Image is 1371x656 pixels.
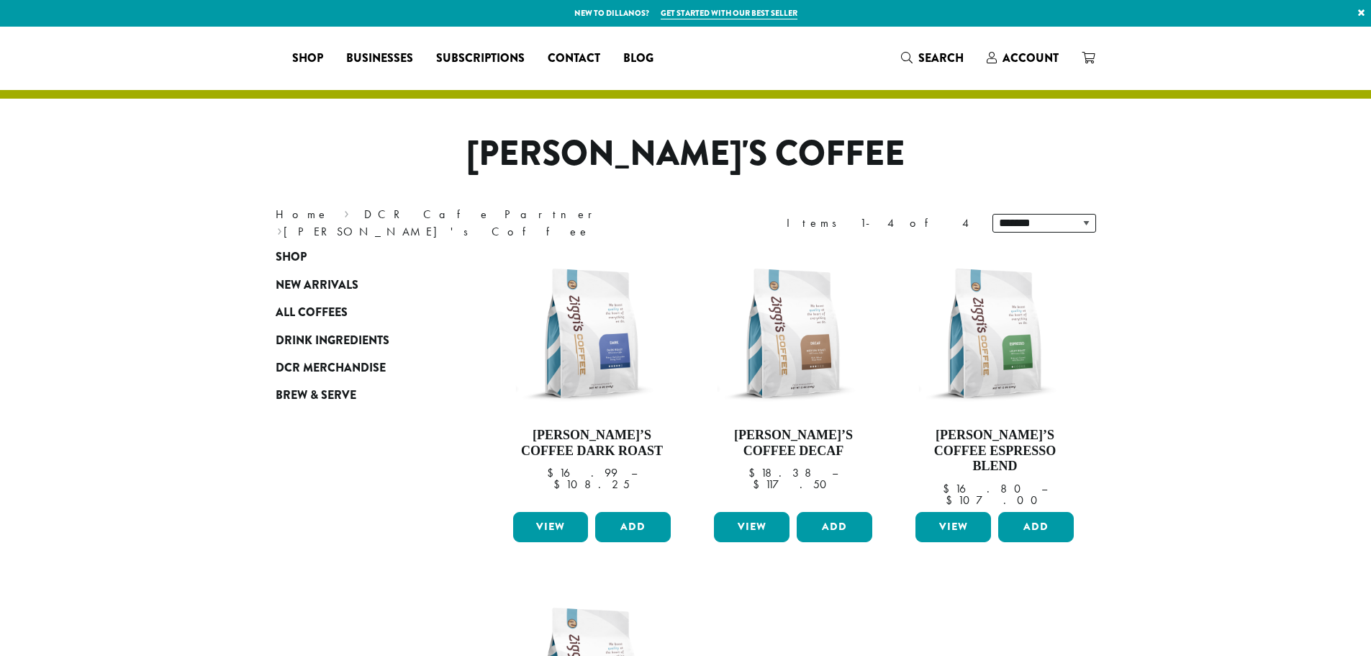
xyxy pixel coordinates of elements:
span: New Arrivals [276,277,358,295]
span: $ [943,481,955,496]
span: Search [918,50,964,66]
a: DCR Cafe Partner [364,207,602,222]
bdi: 107.00 [946,493,1044,508]
button: Add [595,512,671,542]
a: [PERSON_NAME]’s Coffee Decaf [710,251,876,506]
bdi: 117.50 [753,477,833,492]
span: $ [753,477,765,492]
span: – [631,465,637,480]
button: Add [797,512,872,542]
a: Search [890,46,975,70]
div: Items 1-4 of 4 [787,215,971,232]
span: $ [553,477,566,492]
a: Drink Ingredients [276,326,448,354]
h4: [PERSON_NAME]’s Coffee Dark Roast [510,428,675,459]
span: Blog [623,50,653,68]
h1: [PERSON_NAME]'s Coffee [265,133,1107,175]
span: › [344,201,349,223]
a: View [513,512,589,542]
nav: Breadcrumb [276,206,664,241]
span: Contact [548,50,600,68]
span: Subscriptions [436,50,525,68]
bdi: 16.80 [943,481,1028,496]
h4: [PERSON_NAME]’s Coffee Espresso Blend [912,428,1077,475]
bdi: 16.99 [547,465,617,480]
span: DCR Merchandise [276,359,386,377]
a: Shop [276,243,448,271]
bdi: 18.38 [748,465,818,480]
a: View [714,512,789,542]
a: Get started with our best seller [661,7,797,19]
img: Ziggis-Dark-Blend-12-oz.png [509,251,674,416]
h4: [PERSON_NAME]’s Coffee Decaf [710,428,876,459]
span: $ [946,493,958,508]
a: Home [276,207,329,222]
span: Shop [276,248,307,266]
bdi: 108.25 [553,477,630,492]
a: [PERSON_NAME]’s Coffee Espresso Blend [912,251,1077,506]
button: Add [998,512,1074,542]
span: All Coffees [276,304,348,322]
span: Brew & Serve [276,387,356,405]
span: Drink Ingredients [276,332,389,350]
a: Shop [281,47,335,70]
img: Ziggis-Decaf-Blend-12-oz.png [710,251,876,416]
span: › [277,218,282,241]
span: – [832,465,838,480]
a: Brew & Serve [276,382,448,409]
a: [PERSON_NAME]’s Coffee Dark Roast [510,251,675,506]
span: $ [547,465,559,480]
span: Shop [292,50,323,68]
span: Account [1003,50,1059,66]
img: Ziggis-Espresso-Blend-12-oz.png [912,251,1077,416]
a: All Coffees [276,299,448,326]
span: – [1041,481,1047,496]
span: $ [748,465,761,480]
a: DCR Merchandise [276,354,448,382]
a: New Arrivals [276,271,448,299]
a: View [915,512,991,542]
span: Businesses [346,50,413,68]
